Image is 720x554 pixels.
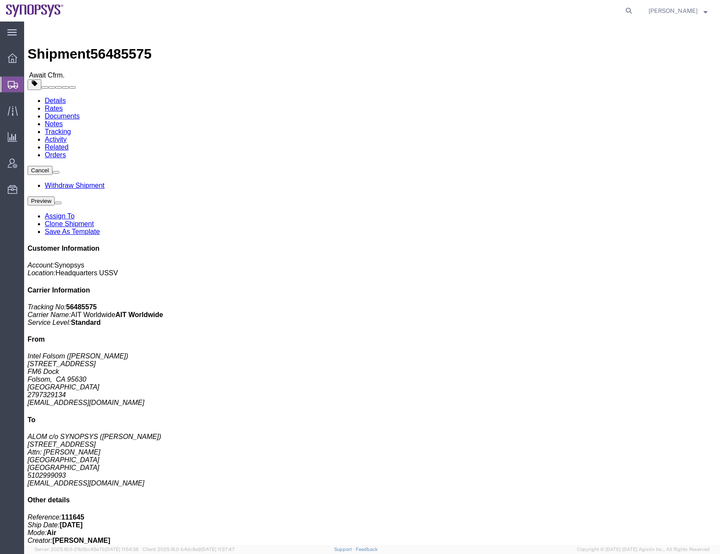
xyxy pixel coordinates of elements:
[105,547,139,552] span: [DATE] 11:54:36
[34,547,139,552] span: Server: 2025.16.0-21b0bc45e7b
[6,4,64,17] img: logo
[577,546,710,553] span: Copyright © [DATE]-[DATE] Agistix Inc., All Rights Reserved
[201,547,235,552] span: [DATE] 11:37:47
[24,22,720,545] iframe: FS Legacy Container
[334,547,356,552] a: Support
[648,6,708,16] button: [PERSON_NAME]
[143,547,235,552] span: Client: 2025.16.0-b4dc8a9
[356,547,378,552] a: Feedback
[649,6,698,16] span: Rafael Chacon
